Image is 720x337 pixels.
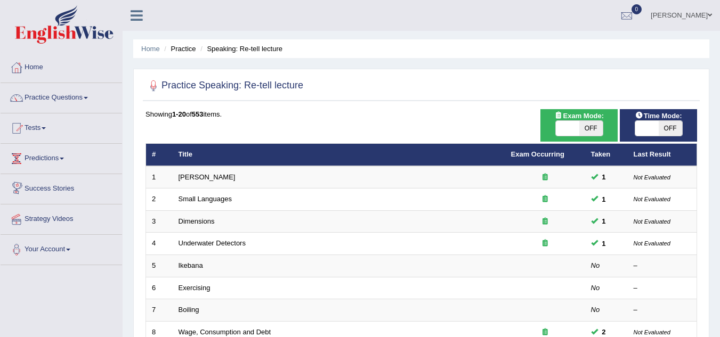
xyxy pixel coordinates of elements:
[1,204,122,231] a: Strategy Videos
[511,217,579,227] div: Exam occurring question
[591,261,600,269] em: No
[1,113,122,140] a: Tests
[628,144,697,166] th: Last Result
[146,299,173,322] td: 7
[591,284,600,292] em: No
[598,238,610,249] span: You can still take this question
[161,44,196,54] li: Practice
[634,283,691,293] div: –
[634,329,670,335] small: Not Evaluated
[179,261,203,269] a: Ikebana
[550,110,608,121] span: Exam Mode:
[598,216,610,227] span: You can still take this question
[146,255,173,277] td: 5
[179,195,232,203] a: Small Languages
[634,305,691,315] div: –
[1,53,122,79] a: Home
[192,110,204,118] b: 553
[598,194,610,205] span: You can still take this question
[1,174,122,201] a: Success Stories
[631,110,686,121] span: Time Mode:
[634,261,691,271] div: –
[145,78,303,94] h2: Practice Speaking: Re-tell lecture
[173,144,505,166] th: Title
[591,306,600,314] em: No
[179,217,215,225] a: Dimensions
[146,166,173,188] td: 1
[198,44,282,54] li: Speaking: Re-tell lecture
[634,196,670,202] small: Not Evaluated
[511,239,579,249] div: Exam occurring question
[179,239,246,247] a: Underwater Detectors
[1,83,122,110] a: Practice Questions
[632,4,642,14] span: 0
[634,218,670,225] small: Not Evaluated
[179,306,199,314] a: Boiling
[634,240,670,246] small: Not Evaluated
[172,110,186,118] b: 1-20
[141,45,160,53] a: Home
[579,121,603,136] span: OFF
[146,210,173,233] td: 3
[146,233,173,255] td: 4
[179,328,271,336] a: Wage, Consumption and Debt
[511,172,579,183] div: Exam occurring question
[145,109,697,119] div: Showing of items.
[511,150,564,158] a: Exam Occurring
[179,173,236,181] a: [PERSON_NAME]
[179,284,211,292] a: Exercising
[1,144,122,170] a: Predictions
[585,144,628,166] th: Taken
[634,174,670,180] small: Not Evaluated
[146,144,173,166] th: #
[146,277,173,299] td: 6
[1,235,122,261] a: Your Account
[659,121,682,136] span: OFF
[146,188,173,211] td: 2
[598,171,610,183] span: You can still take this question
[511,194,579,204] div: Exam occurring question
[540,109,618,142] div: Show exams occurring in exams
